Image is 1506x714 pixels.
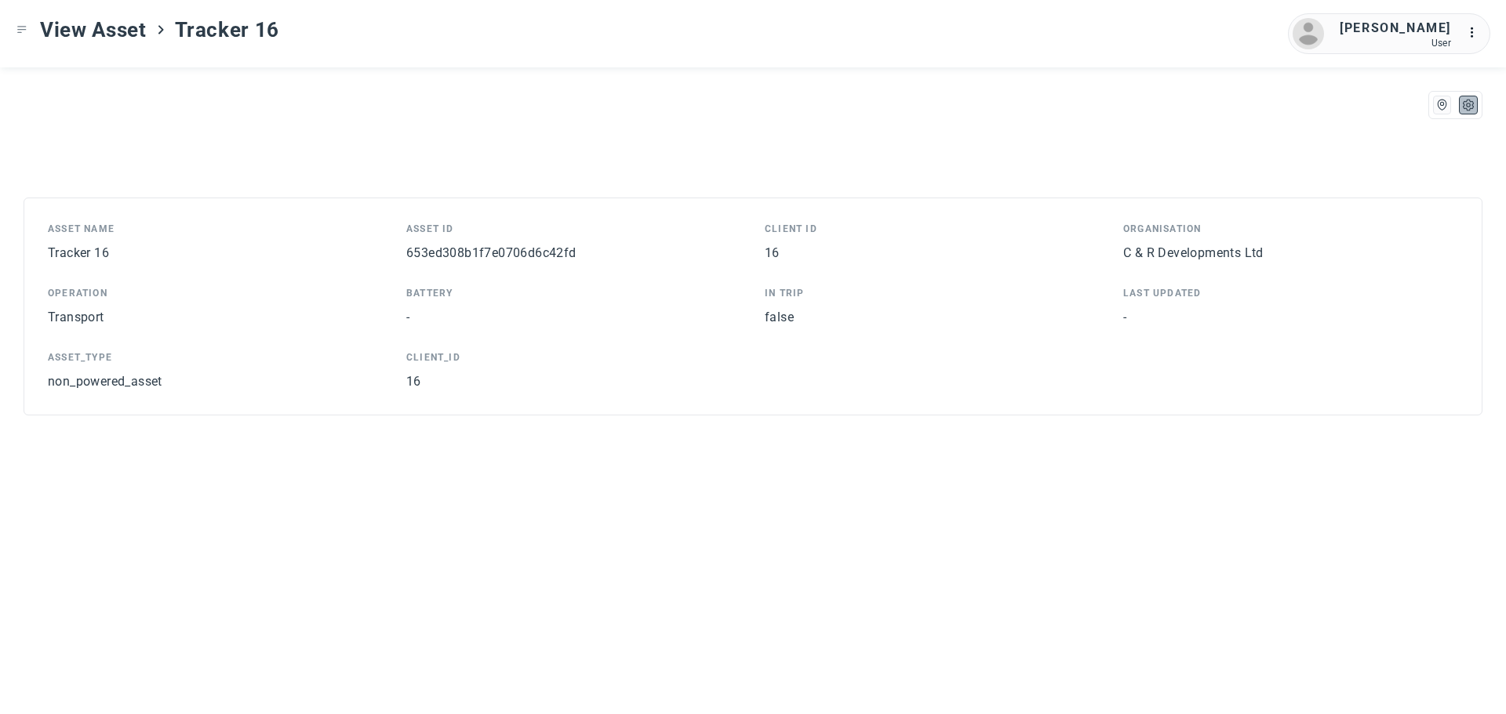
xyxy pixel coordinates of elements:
[48,286,383,300] div: Operation
[1123,245,1264,260] span: C & R Developments Ltd
[1461,98,1475,112] div: List
[16,24,27,35] div: Toggle Menu
[765,245,780,260] span: 16
[48,245,109,260] span: Tracker 16
[48,350,383,364] div: asset_type
[48,222,383,236] div: Asset Name
[175,16,280,44] span: Tracker 16
[1123,286,1458,300] div: Last Updated
[406,350,741,364] div: client_id
[1340,19,1451,38] div: [PERSON_NAME]
[1467,24,1486,42] div: :
[155,24,167,36] div: >
[1435,98,1450,112] div: Map
[1293,18,1324,49] img: avatar.png
[1340,38,1451,49] div: User
[1123,310,1126,324] span: -
[1468,27,1483,38] tspan: ...
[1467,24,1486,45] div: :
[406,245,577,260] span: 653ed308b1f7e0706d6c42fd
[406,286,741,300] div: Battery
[765,222,1100,236] div: Client ID
[406,374,421,389] span: 16
[40,16,147,44] span: View Asset
[406,310,409,324] span: -
[765,310,794,324] span: false
[765,286,1100,300] div: In Trip
[39,149,138,168] div: Status: Unknown
[48,310,104,324] span: Transport
[406,222,741,236] div: Asset ID
[1123,222,1458,236] div: Organisation
[48,374,162,389] span: non_powered_asset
